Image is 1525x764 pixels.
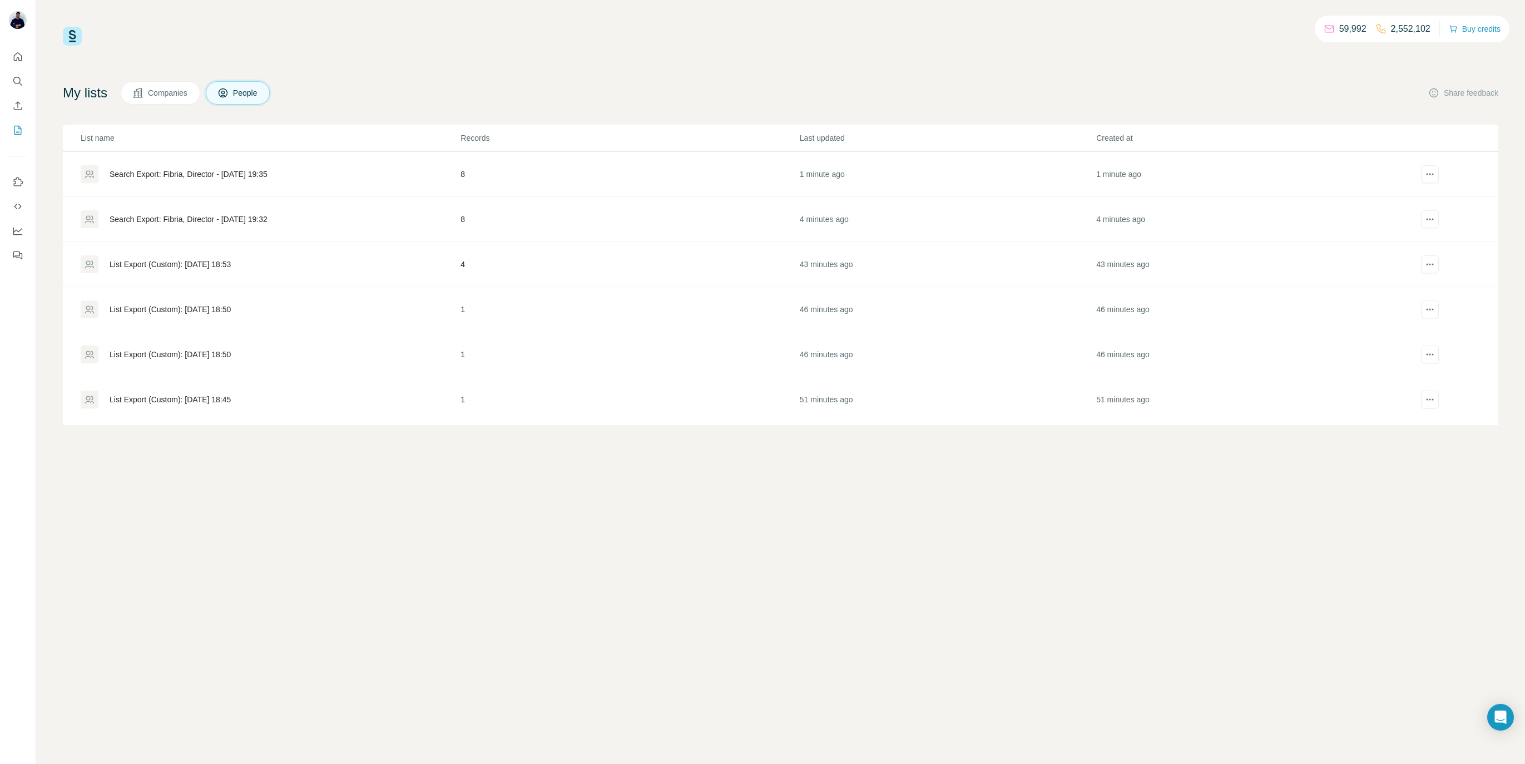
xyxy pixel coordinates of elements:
p: Created at [1096,132,1392,144]
button: My lists [9,120,27,140]
button: actions [1421,165,1439,183]
div: List Export (Custom): [DATE] 18:45 [110,394,231,405]
button: Use Surfe API [9,196,27,216]
td: 51 minutes ago [1096,377,1392,422]
button: Dashboard [9,221,27,241]
button: Buy credits [1449,21,1501,37]
button: Search [9,71,27,91]
td: 4 minutes ago [1096,197,1392,242]
td: 1 minute ago [1096,152,1392,197]
p: Last updated [800,132,1095,144]
td: 46 minutes ago [1096,287,1392,332]
td: 4 [460,242,799,287]
td: 43 minutes ago [1096,242,1392,287]
p: 59,992 [1339,22,1366,36]
button: Quick start [9,47,27,67]
img: Surfe Logo [63,27,82,46]
div: List Export (Custom): [DATE] 18:50 [110,349,231,360]
td: 1 [460,287,799,332]
td: 51 minutes ago [799,377,1096,422]
p: Records [461,132,799,144]
button: Share feedback [1428,87,1498,98]
button: Feedback [9,245,27,265]
td: 8 [460,197,799,242]
div: List Export (Custom): [DATE] 18:53 [110,259,231,270]
td: 8 [460,152,799,197]
button: Use Surfe on LinkedIn [9,172,27,192]
button: actions [1421,346,1439,363]
p: 2,552,102 [1391,22,1430,36]
td: 43 minutes ago [799,242,1096,287]
button: actions [1421,391,1439,408]
span: People [233,87,259,98]
td: 46 minutes ago [799,287,1096,332]
button: actions [1421,210,1439,228]
div: Search Export: Fibria, Director - [DATE] 19:35 [110,169,268,180]
h4: My lists [63,84,107,102]
td: 46 minutes ago [799,332,1096,377]
img: Avatar [9,11,27,29]
td: 1 [460,332,799,377]
td: 46 minutes ago [1096,332,1392,377]
td: 4 minutes ago [799,197,1096,242]
td: 1 [460,377,799,422]
button: actions [1421,300,1439,318]
button: actions [1421,255,1439,273]
p: List name [81,132,459,144]
span: Companies [148,87,189,98]
div: List Export (Custom): [DATE] 18:50 [110,304,231,315]
div: Search Export: Fibria, Director - [DATE] 19:32 [110,214,268,225]
button: Enrich CSV [9,96,27,116]
div: Open Intercom Messenger [1487,704,1514,731]
td: 1 minute ago [799,152,1096,197]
